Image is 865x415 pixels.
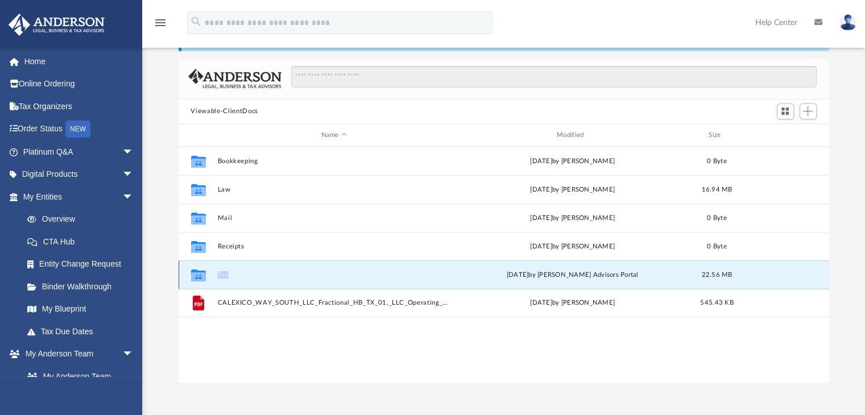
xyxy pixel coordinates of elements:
div: id [744,130,824,140]
input: Search files and folders [291,66,816,88]
div: grid [179,147,829,382]
button: Tax [217,271,450,279]
div: Size [694,130,739,140]
button: Law [217,186,450,193]
a: Online Ordering [8,73,151,96]
span: arrow_drop_down [122,343,145,366]
span: arrow_drop_down [122,140,145,164]
span: 0 Byte [707,158,727,164]
button: Switch to Grid View [777,103,794,119]
a: CTA Hub [16,230,151,253]
img: User Pic [839,14,856,31]
span: 0 Byte [707,243,727,250]
a: Order StatusNEW [8,118,151,141]
img: Anderson Advisors Platinum Portal [5,14,108,36]
div: Name [217,130,450,140]
a: Platinum Q&Aarrow_drop_down [8,140,151,163]
div: [DATE] by [PERSON_NAME] [456,156,689,167]
div: [DATE] by [PERSON_NAME] [456,298,689,309]
a: Digital Productsarrow_drop_down [8,163,151,186]
a: My Entitiesarrow_drop_down [8,185,151,208]
span: 22.56 MB [701,272,732,278]
div: id [183,130,212,140]
button: Receipts [217,243,450,250]
button: Add [800,103,817,119]
a: Overview [16,208,151,231]
button: CALEXICO_WAY_SOUTH_LLC_Fractional_HB_TX_01,_LLC_Operating_Agreement_021525.docx.pdf [217,300,450,307]
a: Binder Walkthrough [16,275,151,298]
a: My Anderson Team [16,365,139,388]
a: menu [154,22,167,30]
a: Entity Change Request [16,253,151,276]
a: My Blueprint [16,298,145,321]
span: 16.94 MB [701,186,732,193]
span: 545.43 KB [700,300,733,306]
div: [DATE] by [PERSON_NAME] Advisors Portal [456,270,689,280]
a: Home [8,50,151,73]
i: menu [154,16,167,30]
button: Bookkeeping [217,157,450,165]
div: NEW [65,121,90,138]
span: arrow_drop_down [122,185,145,209]
span: arrow_drop_down [122,163,145,186]
button: Mail [217,214,450,222]
div: [DATE] by [PERSON_NAME] [456,185,689,195]
i: search [190,15,202,28]
div: Modified [456,130,689,140]
a: My Anderson Teamarrow_drop_down [8,343,145,366]
div: [DATE] by [PERSON_NAME] [456,242,689,252]
a: Tax Organizers [8,95,151,118]
div: [DATE] by [PERSON_NAME] [456,213,689,223]
button: Viewable-ClientDocs [191,106,258,117]
span: 0 Byte [707,215,727,221]
a: Tax Due Dates [16,320,151,343]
